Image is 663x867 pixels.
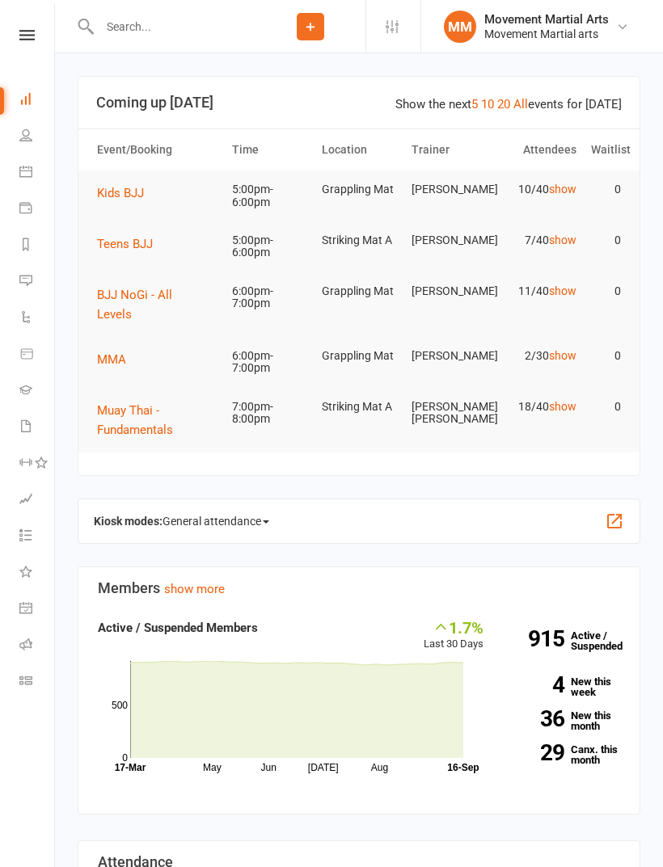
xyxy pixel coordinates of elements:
[508,710,620,731] a: 36New this month
[97,403,173,437] span: Muay Thai - Fundamentals
[494,221,584,259] td: 7/40
[98,621,258,635] strong: Active / Suspended Members
[19,119,56,155] a: People
[508,742,564,764] strong: 29
[584,337,629,375] td: 0
[97,186,144,200] span: Kids BJJ
[584,221,629,259] td: 0
[225,337,315,388] td: 6:00pm-7:00pm
[164,582,225,596] a: show more
[404,337,494,375] td: [PERSON_NAME]
[508,744,620,765] a: 29Canx. this month
[424,618,484,636] div: 1.7%
[508,708,564,730] strong: 36
[584,170,629,208] td: 0
[484,12,609,27] div: Movement Martial Arts
[404,388,494,439] td: [PERSON_NAME] [PERSON_NAME]
[95,15,255,38] input: Search...
[584,388,629,426] td: 0
[549,234,576,246] a: show
[19,82,56,119] a: Dashboard
[584,272,629,310] td: 0
[494,129,584,170] th: Attendees
[225,221,315,272] td: 5:00pm-6:00pm
[97,350,137,369] button: MMA
[97,237,153,251] span: Teens BJJ
[96,95,622,111] h3: Coming up [DATE]
[315,337,404,375] td: Grappling Mat
[19,591,56,628] a: General attendance kiosk mode
[500,618,632,663] a: 915Active / Suspended
[90,129,225,170] th: Event/Booking
[97,183,155,203] button: Kids BJJ
[19,555,56,591] a: What's New
[19,337,56,373] a: Product Sales
[508,676,620,697] a: 4New this week
[19,664,56,701] a: Class kiosk mode
[471,97,478,112] a: 5
[97,285,217,324] button: BJJ NoGi - All Levels
[404,272,494,310] td: [PERSON_NAME]
[19,155,56,191] a: Calendar
[404,170,494,208] td: [PERSON_NAME]
[97,288,172,322] span: BJJ NoGi - All Levels
[19,228,56,264] a: Reports
[98,580,620,596] h3: Members
[315,170,404,208] td: Grappling Mat
[315,388,404,426] td: Striking Mat A
[494,388,584,426] td: 18/40
[444,11,476,43] div: MM
[481,97,494,112] a: 10
[315,272,404,310] td: Grappling Mat
[584,129,629,170] th: Waitlist
[508,674,564,696] strong: 4
[19,482,56,519] a: Assessments
[549,183,576,196] a: show
[494,272,584,310] td: 11/40
[97,401,217,440] button: Muay Thai - Fundamentals
[484,27,609,41] div: Movement Martial arts
[19,628,56,664] a: Roll call kiosk mode
[225,129,315,170] th: Time
[494,337,584,375] td: 2/30
[424,618,484,653] div: Last 30 Days
[315,129,404,170] th: Location
[549,284,576,297] a: show
[94,515,163,528] strong: Kiosk modes:
[225,388,315,439] td: 7:00pm-8:00pm
[225,170,315,221] td: 5:00pm-6:00pm
[508,628,564,650] strong: 915
[494,170,584,208] td: 10/40
[97,352,126,367] span: MMA
[19,191,56,228] a: Payments
[404,129,494,170] th: Trainer
[395,95,622,114] div: Show the next events for [DATE]
[513,97,528,112] a: All
[404,221,494,259] td: [PERSON_NAME]
[497,97,510,112] a: 20
[315,221,404,259] td: Striking Mat A
[97,234,164,254] button: Teens BJJ
[549,400,576,413] a: show
[225,272,315,323] td: 6:00pm-7:00pm
[163,508,269,534] span: General attendance
[549,349,576,362] a: show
